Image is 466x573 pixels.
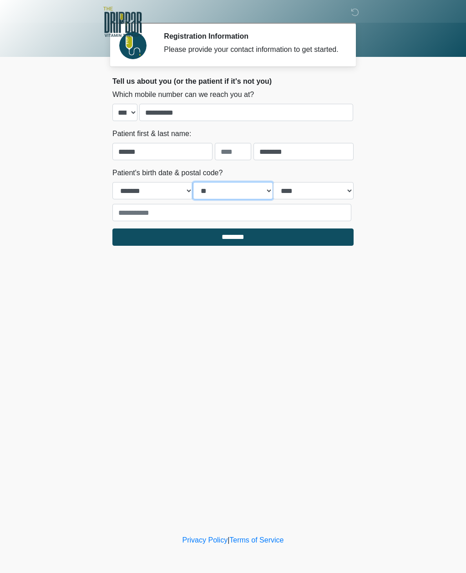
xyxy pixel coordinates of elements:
img: Agent Avatar [119,32,147,59]
a: | [228,536,229,544]
div: Please provide your contact information to get started. [164,44,340,55]
label: Patient first & last name: [112,128,191,139]
label: Which mobile number can we reach you at? [112,89,254,100]
a: Privacy Policy [182,536,228,544]
a: Terms of Service [229,536,284,544]
h2: Tell us about you (or the patient if it's not you) [112,77,354,86]
img: The DRIPBaR - Alamo Ranch SATX Logo [103,7,142,37]
label: Patient's birth date & postal code? [112,167,223,178]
